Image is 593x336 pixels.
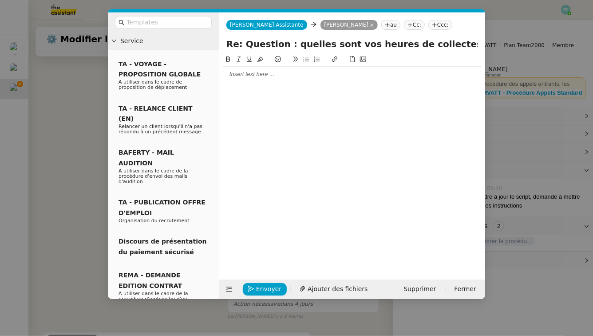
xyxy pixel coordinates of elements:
span: REMA - DEMANDE EDITION CONTRAT [119,272,182,289]
span: Discours de présentation du paiement sécurisé [119,238,207,255]
span: Organisation du recrutement [119,218,190,224]
span: Service [120,36,215,46]
div: Service [108,32,219,50]
span: Fermer [455,284,476,294]
span: BAFERTY - MAIL AUDITION [119,149,174,166]
span: Supprimer [403,284,436,294]
span: A utiliser dans le cadre de la procédure d'embauche d'un nouveau salarié [119,291,188,307]
nz-tag: [PERSON_NAME] [320,20,378,30]
nz-tag: Ccc: [428,20,452,30]
span: Ajouter des fichiers [308,284,368,294]
span: Envoyer [256,284,281,294]
span: TA - PUBLICATION OFFRE D'EMPLOI [119,199,206,216]
button: Fermer [449,283,482,296]
button: Supprimer [398,283,441,296]
button: Ajouter des fichiers [294,283,373,296]
span: A utiliser dans le cadre de la procédure d'envoi des mails d'audition [119,168,188,184]
span: Relancer un client lorsqu'il n'a pas répondu à un précédent message [119,124,202,135]
span: TA - VOYAGE - PROPOSITION GLOBALE [119,60,201,78]
span: [PERSON_NAME] Assistante [230,22,304,28]
nz-tag: au [381,20,400,30]
input: Subject [226,37,478,51]
input: Templates [127,17,206,28]
nz-tag: Cc: [404,20,425,30]
button: Envoyer [243,283,287,296]
span: TA - RELANCE CLIENT (EN) [119,105,193,122]
span: A utiliser dans le cadre de proposition de déplacement [119,79,187,90]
